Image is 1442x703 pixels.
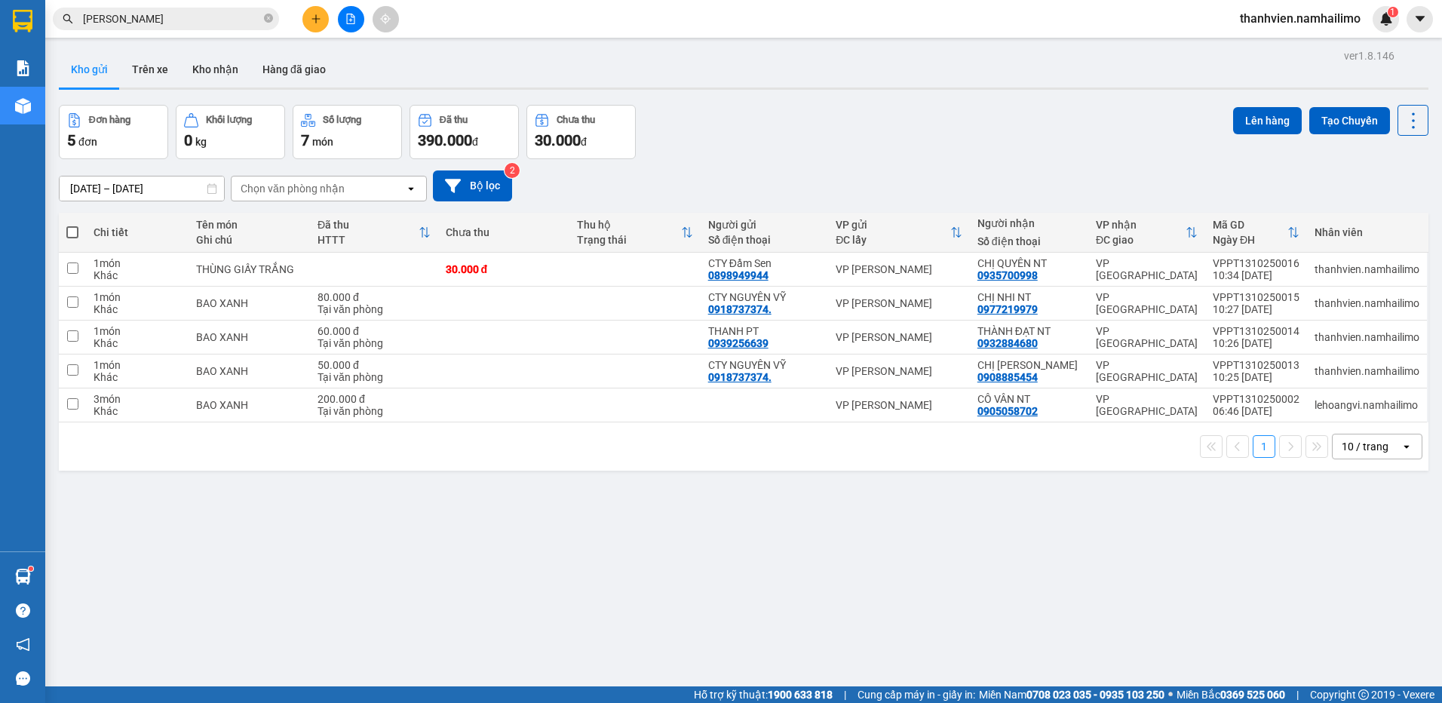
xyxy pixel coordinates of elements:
div: Tại văn phòng [318,405,431,417]
sup: 2 [505,163,520,178]
div: 3 món [94,393,181,405]
div: 10:26 [DATE] [1213,337,1299,349]
span: ⚪️ [1168,692,1173,698]
div: BAO XANH [196,331,302,343]
div: VPPT1310250002 [1213,393,1299,405]
button: Bộ lọc [433,170,512,201]
button: Đơn hàng5đơn [59,105,168,159]
div: Chưa thu [557,115,595,125]
div: VPPT1310250013 [1213,359,1299,371]
div: Thu hộ [577,219,681,231]
div: 80.000 đ [318,291,431,303]
div: Trạng thái [577,234,681,246]
div: Tại văn phòng [318,303,431,315]
div: VP [GEOGRAPHIC_DATA] [1096,257,1198,281]
div: BAO XANH [196,365,302,377]
div: VP [PERSON_NAME] [836,297,962,309]
img: solution-icon [15,60,31,76]
div: thanhvien.namhailimo [1315,365,1419,377]
button: Kho gửi [59,51,120,87]
div: thanhvien.namhailimo [1315,297,1419,309]
button: file-add [338,6,364,32]
span: caret-down [1413,12,1427,26]
button: caret-down [1407,6,1433,32]
span: close-circle [264,12,273,26]
span: copyright [1358,689,1369,700]
div: Khác [94,337,181,349]
strong: 0369 525 060 [1220,689,1285,701]
div: VP [PERSON_NAME] [836,263,962,275]
span: plus [311,14,321,24]
div: 60.000 đ [318,325,431,337]
div: Chưa thu [446,226,562,238]
span: notification [16,637,30,652]
div: Đã thu [440,115,468,125]
th: Toggle SortBy [569,213,701,253]
img: icon-new-feature [1379,12,1393,26]
div: VP nhận [1096,219,1186,231]
div: VPPT1310250014 [1213,325,1299,337]
div: 10:25 [DATE] [1213,371,1299,383]
div: Tên món [196,219,302,231]
span: 7 [301,131,309,149]
span: 390.000 [418,131,472,149]
button: Đã thu390.000đ [410,105,519,159]
span: kg [195,136,207,148]
div: VP [GEOGRAPHIC_DATA] [1096,359,1198,383]
svg: open [1401,441,1413,453]
th: Toggle SortBy [828,213,970,253]
div: Số điện thoại [977,235,1081,247]
strong: 1900 633 818 [768,689,833,701]
div: Tại văn phòng [318,371,431,383]
div: Số lượng [323,115,361,125]
div: THÀNH ĐẠT NT [977,325,1081,337]
div: 0918737374. [708,303,772,315]
button: Lên hàng [1233,107,1302,134]
div: Ngày ĐH [1213,234,1287,246]
div: Khối lượng [206,115,252,125]
div: 0898949944 [708,269,769,281]
span: | [1296,686,1299,703]
img: warehouse-icon [15,98,31,114]
button: Chưa thu30.000đ [526,105,636,159]
div: Tại văn phòng [318,337,431,349]
div: CHỊ NHI NT [977,291,1081,303]
th: Toggle SortBy [1088,213,1205,253]
div: VP [PERSON_NAME] [836,399,962,411]
div: VP [PERSON_NAME] [836,331,962,343]
span: question-circle [16,603,30,618]
div: BAO XANH [196,297,302,309]
button: Khối lượng0kg [176,105,285,159]
div: thanhvien.namhailimo [1315,331,1419,343]
img: warehouse-icon [15,569,31,585]
div: Mã GD [1213,219,1287,231]
span: 0 [184,131,192,149]
span: đ [581,136,587,148]
div: VP [GEOGRAPHIC_DATA] [1096,291,1198,315]
th: Toggle SortBy [1205,213,1307,253]
span: đơn [78,136,97,148]
div: Đơn hàng [89,115,130,125]
button: Số lượng7món [293,105,402,159]
span: search [63,14,73,24]
div: Số điện thoại [708,234,821,246]
img: logo-vxr [13,10,32,32]
div: Khác [94,405,181,417]
span: 5 [67,131,75,149]
div: Khác [94,371,181,383]
div: THANH PT [708,325,821,337]
div: 200.000 đ [318,393,431,405]
input: Tìm tên, số ĐT hoặc mã đơn [83,11,261,27]
span: file-add [345,14,356,24]
div: 0908885454 [977,371,1038,383]
span: message [16,671,30,686]
button: 1 [1253,435,1275,458]
span: đ [472,136,478,148]
div: VP [GEOGRAPHIC_DATA] [1096,393,1198,417]
div: 1 món [94,325,181,337]
button: Trên xe [120,51,180,87]
span: | [844,686,846,703]
sup: 1 [29,566,33,571]
div: Người nhận [977,217,1081,229]
div: 10:34 [DATE] [1213,269,1299,281]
